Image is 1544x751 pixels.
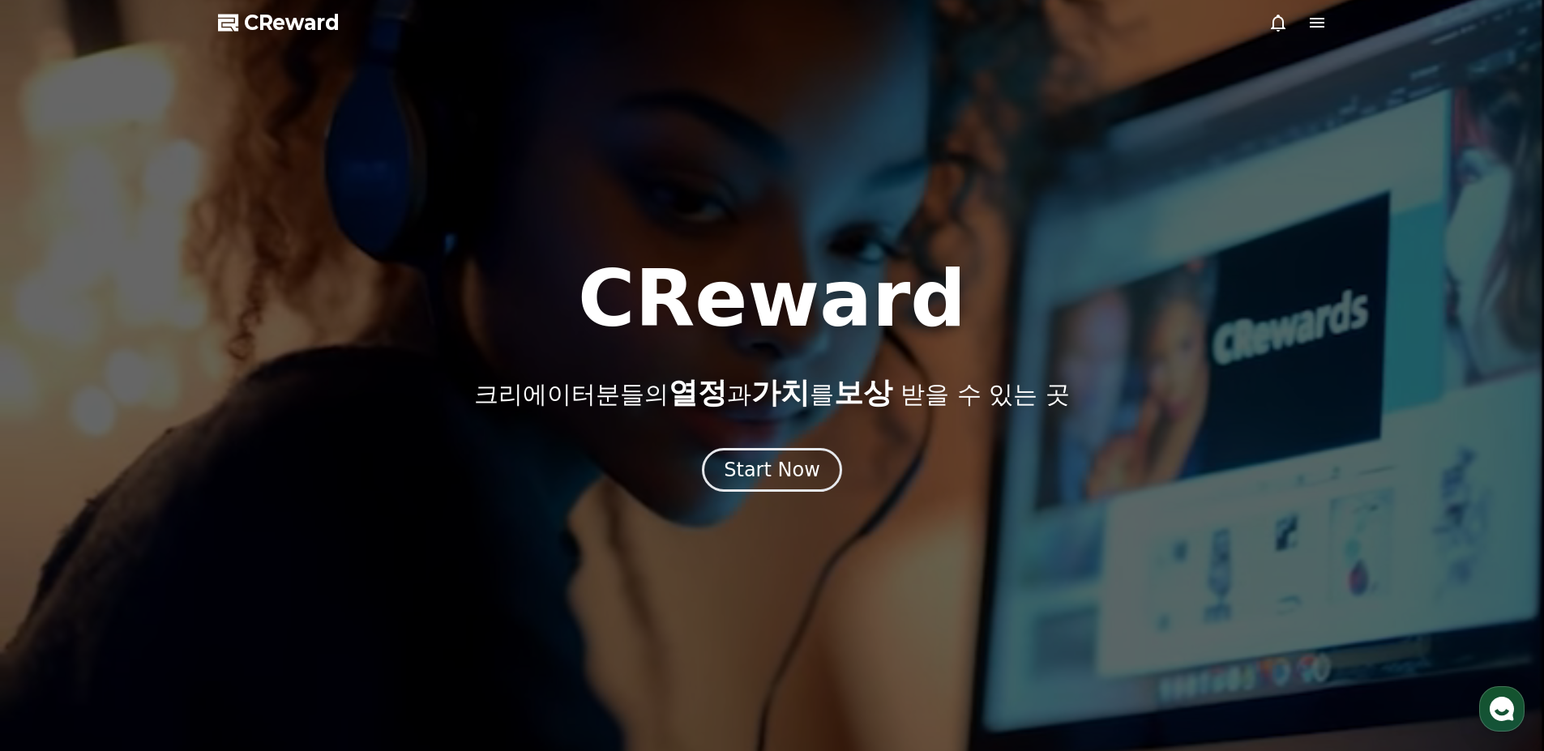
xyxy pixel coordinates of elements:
span: 보상 [834,376,892,409]
a: 설정 [209,514,311,554]
button: Start Now [702,448,842,492]
span: 가치 [751,376,810,409]
p: 크리에이터분들의 과 를 받을 수 있는 곳 [474,377,1069,409]
span: 홈 [51,538,61,551]
span: CReward [244,10,340,36]
a: 대화 [107,514,209,554]
a: Start Now [702,464,842,480]
span: 대화 [148,539,168,552]
span: 설정 [250,538,270,551]
span: 열정 [669,376,727,409]
div: Start Now [724,457,820,483]
a: 홈 [5,514,107,554]
a: CReward [218,10,340,36]
h1: CReward [578,260,966,338]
